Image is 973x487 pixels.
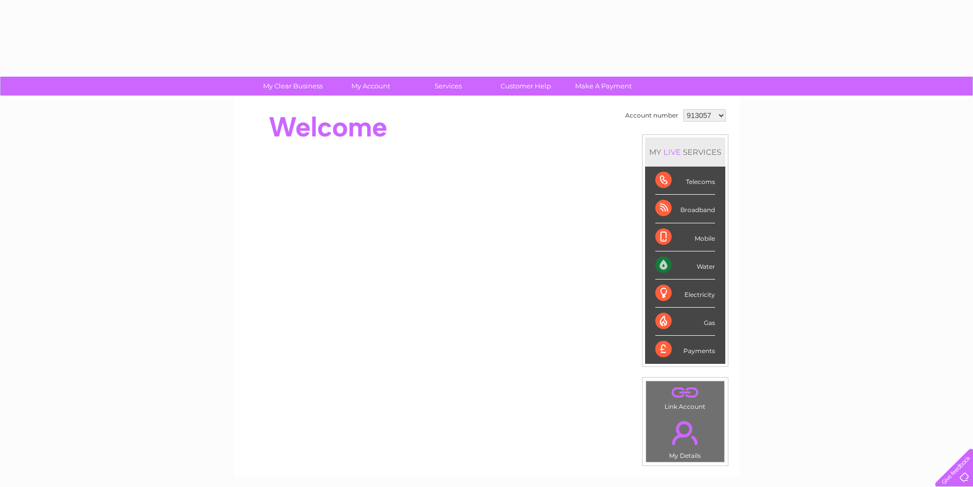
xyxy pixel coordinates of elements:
a: . [649,384,722,402]
a: . [649,415,722,451]
a: Make A Payment [561,77,646,96]
div: Broadband [655,195,715,223]
a: Services [406,77,490,96]
div: Telecoms [655,167,715,195]
div: Payments [655,336,715,363]
td: Link Account [646,381,725,413]
div: MY SERVICES [645,137,725,167]
div: Electricity [655,280,715,308]
td: Account number [623,107,681,124]
a: My Clear Business [251,77,335,96]
div: Gas [655,308,715,336]
a: Customer Help [484,77,568,96]
div: Mobile [655,223,715,251]
div: LIVE [661,147,683,157]
div: Water [655,251,715,280]
td: My Details [646,412,725,462]
a: My Account [328,77,413,96]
